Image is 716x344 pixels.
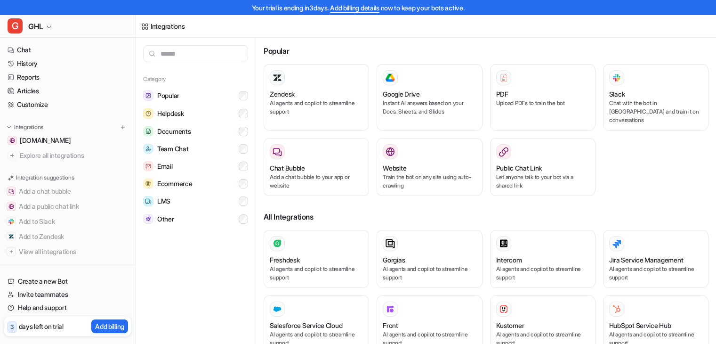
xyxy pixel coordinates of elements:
a: Customize [4,98,131,111]
span: Popular [157,91,179,100]
p: AI agents and copilot to streamline support [383,265,476,282]
p: 3 [10,323,14,331]
button: GorgiasAI agents and copilot to streamline support [377,230,482,288]
button: Add billing [91,319,128,333]
button: EmailEmail [143,157,248,175]
span: Other [157,214,174,224]
button: EcommerceEcommerce [143,175,248,192]
p: AI agents and copilot to streamline support [496,265,589,282]
img: expand menu [6,124,12,131]
a: History [4,57,131,70]
a: Reports [4,71,131,84]
img: Email [143,161,153,171]
a: Help and support [4,301,131,314]
img: View all integrations [8,249,14,254]
h3: All Integrations [264,211,708,222]
button: FreshdeskAI agents and copilot to streamline support [264,230,369,288]
h3: Public Chat Link [496,163,542,173]
p: Instant AI answers based on your Docs, Sheets, and Slides [383,99,476,116]
span: Explore all integrations [20,148,128,163]
a: Integrations [141,21,185,31]
img: help.gohighlevel.com [9,138,15,143]
button: LMSLMS [143,192,248,210]
button: Add to ZendeskAdd to Zendesk [4,229,131,244]
img: LMS [143,196,153,206]
h3: Zendesk [270,89,295,99]
button: Chat BubbleAdd a chat bubble to your app or website [264,138,369,196]
h3: Slack [609,89,625,99]
a: Articles [4,84,131,98]
p: Integration suggestions [16,173,74,182]
a: Chat [4,43,131,57]
span: Helpdesk [157,109,184,118]
span: [DOMAIN_NAME] [20,136,71,145]
p: Chat with the bot in [GEOGRAPHIC_DATA] and train it on conversations [609,99,702,124]
h3: Gorgias [383,255,405,265]
p: Add a chat bubble to your app or website [270,173,363,190]
img: Kustomer [499,304,508,314]
h3: Freshdesk [270,255,299,265]
img: Other [143,214,153,224]
img: menu_add.svg [120,124,126,131]
img: HubSpot Service Hub [612,304,621,314]
img: Front [386,304,395,314]
button: DocumentsDocuments [143,123,248,140]
h3: Chat Bubble [270,163,305,173]
button: OtherOther [143,210,248,228]
img: Documents [143,126,153,136]
button: Add a public chat linkAdd a public chat link [4,199,131,214]
a: help.gohighlevel.com[DOMAIN_NAME] [4,134,131,147]
h3: Website [383,163,406,173]
img: Ecommerce [143,179,153,188]
span: LMS [157,197,170,206]
h3: Front [383,320,398,330]
span: G [8,18,23,33]
img: PDF [499,73,508,82]
img: Slack [612,72,621,83]
span: Documents [157,127,191,136]
img: Add a chat bubble [8,188,14,194]
button: WebsiteWebsiteTrain the bot on any site using auto-crawling [377,138,482,196]
h3: Popular [264,45,708,57]
a: Add billing details [330,4,379,12]
button: Jira Service ManagementAI agents and copilot to streamline support [603,230,708,288]
button: Google DriveGoogle DriveInstant AI answers based on your Docs, Sheets, and Slides [377,64,482,131]
button: PopularPopular [143,87,248,105]
span: Ecommerce [157,179,192,188]
img: Team Chat [143,144,153,154]
h3: Salesforce Service Cloud [270,320,342,330]
p: days left on trial [19,321,64,331]
h3: HubSpot Service Hub [609,320,671,330]
h3: Jira Service Management [609,255,684,265]
button: Add to SlackAdd to Slack [4,214,131,229]
a: Invite teammates [4,288,131,301]
div: Integrations [151,21,185,31]
p: Integrations [14,123,43,131]
h3: Intercom [496,255,522,265]
img: Website [386,147,395,156]
img: Salesforce Service Cloud [273,304,282,314]
p: Let anyone talk to your bot via a shared link [496,173,589,190]
button: HelpdeskHelpdesk [143,105,248,123]
span: Team Chat [157,144,188,154]
button: PDFPDFUpload PDFs to train the bot [490,64,595,131]
img: Add a public chat link [8,204,14,209]
h5: Category [143,75,248,83]
h3: Kustomer [496,320,524,330]
h3: PDF [496,89,508,99]
h3: Google Drive [383,89,420,99]
p: Train the bot on any site using auto-crawling [383,173,476,190]
button: Public Chat LinkLet anyone talk to your bot via a shared link [490,138,595,196]
a: Explore all integrations [4,149,131,162]
button: View all integrationsView all integrations [4,244,131,259]
p: AI agents and copilot to streamline support [609,265,702,282]
img: Helpdesk [143,108,153,119]
img: explore all integrations [8,151,17,160]
button: IntercomAI agents and copilot to streamline support [490,230,595,288]
button: Team ChatTeam Chat [143,140,248,157]
img: Popular [143,90,153,101]
button: SlackSlackChat with the bot in [GEOGRAPHIC_DATA] and train it on conversations [603,64,708,131]
p: AI agents and copilot to streamline support [270,99,363,116]
span: Email [157,162,173,171]
img: Google Drive [386,74,395,82]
